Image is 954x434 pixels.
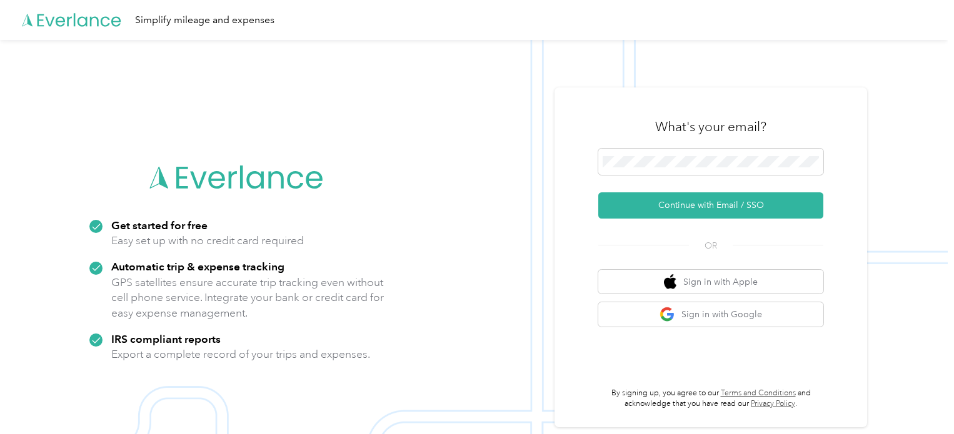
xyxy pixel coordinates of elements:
[689,239,733,252] span: OR
[751,399,795,408] a: Privacy Policy
[135,12,274,28] div: Simplify mileage and expenses
[884,364,954,434] iframe: Everlance-gr Chat Button Frame
[598,302,823,327] button: google logoSign in with Google
[721,388,796,398] a: Terms and Conditions
[111,260,284,273] strong: Automatic trip & expense tracking
[660,307,675,322] img: google logo
[111,275,384,321] p: GPS satellites ensure accurate trip tracking even without cell phone service. Integrate your bank...
[111,332,221,345] strong: IRS compliant reports
[598,270,823,294] button: apple logoSign in with Apple
[111,347,370,362] p: Export a complete record of your trips and expenses.
[598,388,823,410] p: By signing up, you agree to our and acknowledge that you have read our .
[111,219,208,232] strong: Get started for free
[111,233,304,249] p: Easy set up with no credit card required
[664,274,676,290] img: apple logo
[598,192,823,219] button: Continue with Email / SSO
[655,118,766,136] h3: What's your email?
